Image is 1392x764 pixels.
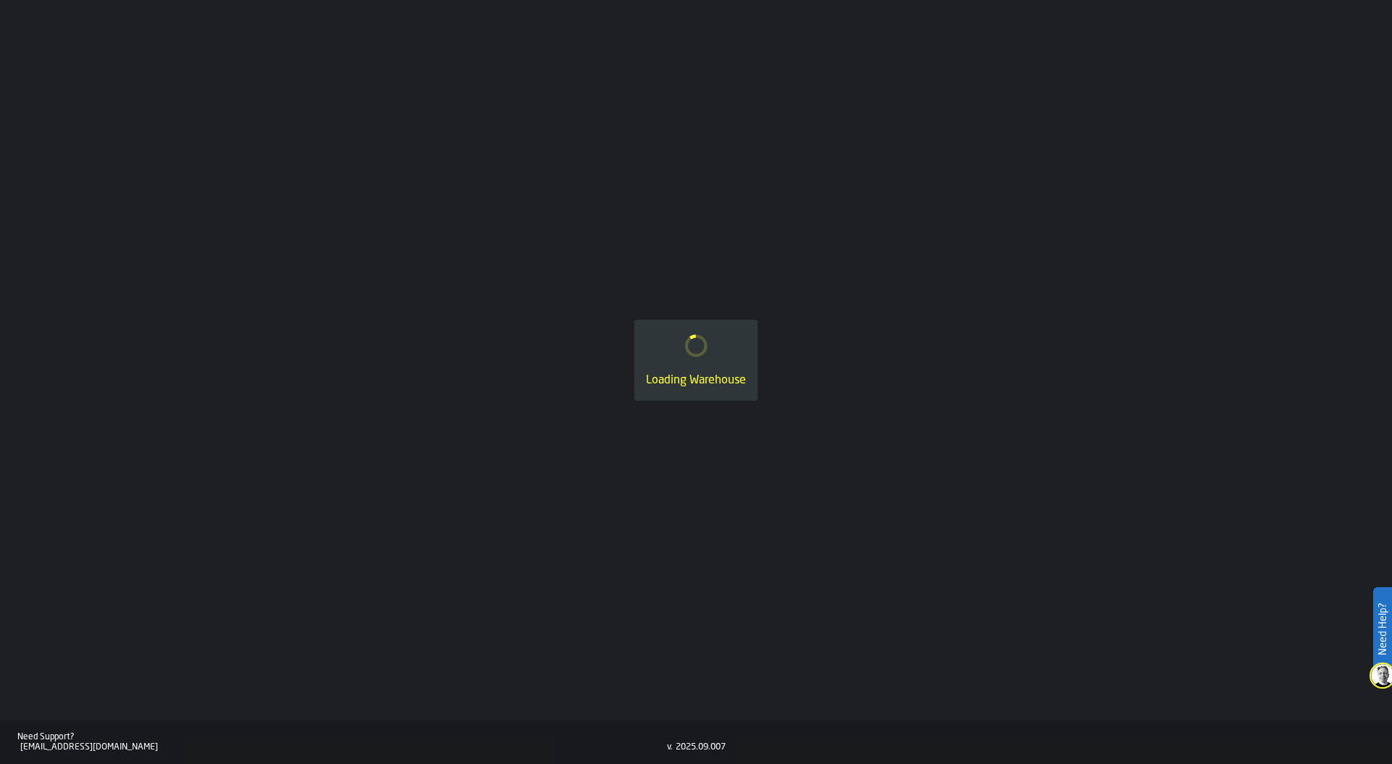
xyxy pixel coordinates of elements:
[17,732,667,742] div: Need Support?
[646,372,746,389] div: Loading Warehouse
[676,742,726,752] div: 2025.09.007
[667,742,673,752] div: v.
[17,732,667,752] a: Need Support?[EMAIL_ADDRESS][DOMAIN_NAME]
[20,742,667,752] div: [EMAIL_ADDRESS][DOMAIN_NAME]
